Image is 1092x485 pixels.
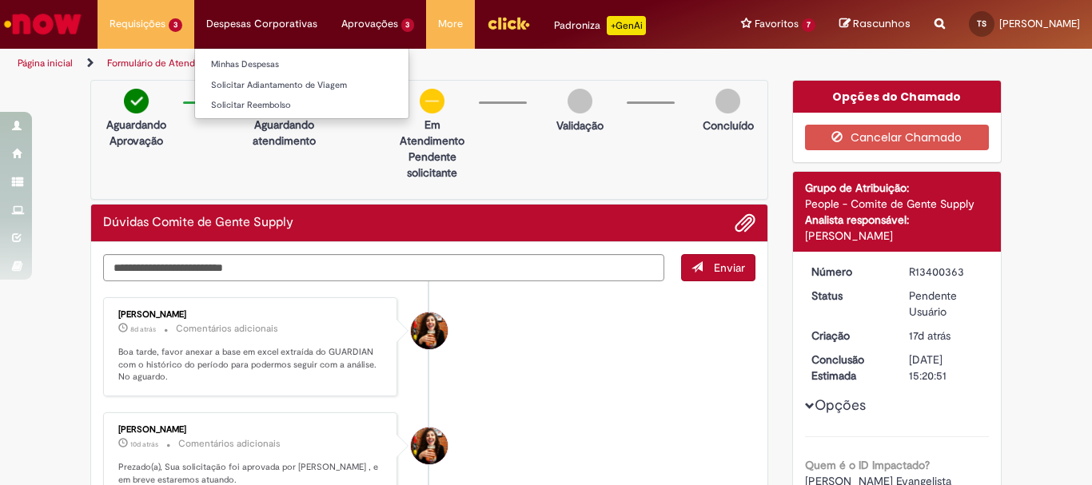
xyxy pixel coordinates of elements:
span: [PERSON_NAME] [999,17,1080,30]
p: Aguardando atendimento [245,117,323,149]
dt: Status [799,288,898,304]
div: [PERSON_NAME] [805,228,990,244]
img: ServiceNow [2,8,84,40]
button: Adicionar anexos [735,213,755,233]
span: Despesas Corporativas [206,16,317,32]
dt: Criação [799,328,898,344]
p: Em Atendimento [393,117,471,149]
span: 10d atrás [130,439,158,449]
div: Padroniza [554,16,646,35]
button: Cancelar Chamado [805,125,990,150]
div: People - Comite de Gente Supply [805,196,990,212]
div: Analista responsável: [805,212,990,228]
b: Quem é o ID Impactado? [805,458,930,472]
p: +GenAi [607,16,646,35]
ul: Trilhas de página [12,49,716,78]
span: 3 [169,18,182,32]
img: img-circle-grey.png [568,89,592,113]
span: Enviar [714,260,745,275]
time: 20/08/2025 16:25:48 [130,324,156,334]
span: Favoritos [755,16,799,32]
img: img-circle-grey.png [715,89,740,113]
span: Rascunhos [853,16,911,31]
a: Minhas Despesas [195,56,409,74]
span: 8d atrás [130,324,156,334]
div: Tayna Marcia Teixeira Ferreira [411,427,448,464]
span: 17d atrás [909,328,951,343]
p: Validação [556,117,604,133]
button: Enviar [681,254,755,281]
a: Página inicial [18,57,73,70]
div: [PERSON_NAME] [118,425,385,435]
small: Comentários adicionais [176,322,278,336]
a: Solicitar Reembolso [195,97,409,114]
time: 12/08/2025 04:29:03 [909,328,951,343]
img: click_logo_yellow_360x200.png [487,11,530,35]
p: Concluído [703,117,754,133]
div: Opções do Chamado [793,81,1002,113]
span: Aprovações [341,16,398,32]
span: Requisições [110,16,165,32]
div: Grupo de Atribuição: [805,180,990,196]
div: [PERSON_NAME] [118,310,385,320]
dt: Conclusão Estimada [799,352,898,384]
p: Boa tarde, favor anexar a base em excel extraída do GUARDIAN com o histórico do período para pode... [118,346,385,384]
small: Comentários adicionais [178,437,281,451]
div: 12/08/2025 04:29:03 [909,328,983,344]
textarea: Digite sua mensagem aqui... [103,254,664,281]
div: R13400363 [909,264,983,280]
span: TS [977,18,986,29]
a: Solicitar Adiantamento de Viagem [195,77,409,94]
div: [DATE] 15:20:51 [909,352,983,384]
h2: Dúvidas Comite de Gente Supply Histórico de tíquete [103,216,293,230]
p: Pendente solicitante [393,149,471,181]
img: circle-minus.png [420,89,444,113]
span: More [438,16,463,32]
a: Formulário de Atendimento [107,57,225,70]
dt: Número [799,264,898,280]
span: 3 [401,18,415,32]
a: Rascunhos [839,17,911,32]
div: Tayna Marcia Teixeira Ferreira [411,312,448,349]
div: Pendente Usuário [909,288,983,320]
span: 7 [802,18,815,32]
ul: Despesas Corporativas [194,48,409,119]
img: check-circle-green.png [124,89,149,113]
p: Aguardando Aprovação [98,117,175,149]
